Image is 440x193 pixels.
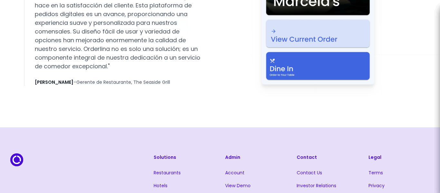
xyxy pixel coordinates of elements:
a: Hotels [154,182,167,189]
h3: Admin [225,153,286,161]
span: [PERSON_NAME] [35,79,73,85]
a: Account [225,169,244,176]
a: View Demo [225,182,251,189]
a: Investor Relations [297,182,336,189]
h3: Contact [297,153,358,161]
a: Privacy [368,182,385,189]
a: Contact Us [297,169,322,176]
a: Restaurants [154,169,181,176]
h3: Legal [368,153,430,161]
div: – Gerente de Restaurante, The Seaside Grill [35,78,170,86]
h3: Solutions [154,153,215,161]
a: Terms [368,169,383,176]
